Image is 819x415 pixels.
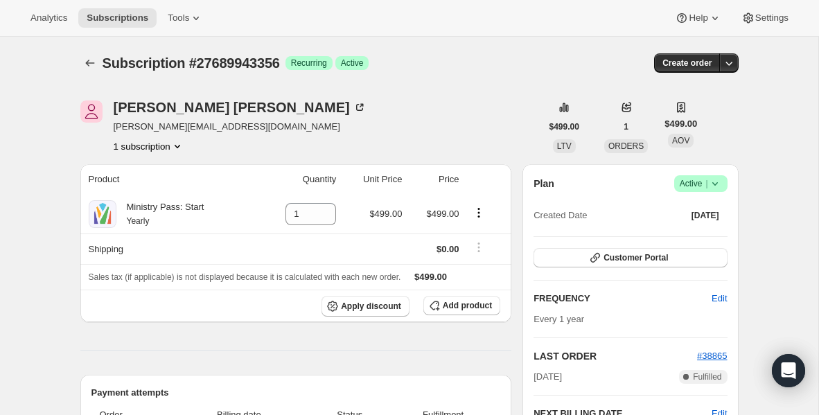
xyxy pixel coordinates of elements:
[80,53,100,73] button: Subscriptions
[258,164,340,195] th: Quantity
[414,272,447,282] span: $499.00
[78,8,157,28] button: Subscriptions
[406,164,463,195] th: Price
[89,272,401,282] span: Sales tax (if applicable) is not displayed because it is calculated with each new order.
[534,177,554,191] h2: Plan
[103,55,280,71] span: Subscription #27689943356
[604,252,668,263] span: Customer Portal
[680,177,722,191] span: Active
[549,121,579,132] span: $499.00
[427,209,459,219] span: $499.00
[80,100,103,123] span: Jerry Fulton
[689,12,707,24] span: Help
[654,53,720,73] button: Create order
[341,301,401,312] span: Apply discount
[91,386,501,400] h2: Payment attempts
[89,200,116,228] img: product img
[534,349,697,363] h2: LAST ORDER
[159,8,211,28] button: Tools
[615,117,637,136] button: 1
[608,141,644,151] span: ORDERS
[423,296,500,315] button: Add product
[755,12,789,24] span: Settings
[662,58,712,69] span: Create order
[443,300,492,311] span: Add product
[80,164,258,195] th: Product
[341,58,364,69] span: Active
[168,12,189,24] span: Tools
[693,371,721,382] span: Fulfilled
[437,244,459,254] span: $0.00
[692,210,719,221] span: [DATE]
[541,117,588,136] button: $499.00
[30,12,67,24] span: Analytics
[664,117,697,131] span: $499.00
[291,58,327,69] span: Recurring
[127,216,150,226] small: Yearly
[703,288,735,310] button: Edit
[534,292,712,306] h2: FREQUENCY
[557,141,572,151] span: LTV
[534,370,562,384] span: [DATE]
[116,200,204,228] div: Ministry Pass: Start
[114,100,367,114] div: [PERSON_NAME] [PERSON_NAME]
[322,296,409,317] button: Apply discount
[712,292,727,306] span: Edit
[705,178,707,189] span: |
[733,8,797,28] button: Settings
[624,121,628,132] span: 1
[468,205,490,220] button: Product actions
[697,349,727,363] button: #38865
[534,314,584,324] span: Every 1 year
[534,209,587,222] span: Created Date
[667,8,730,28] button: Help
[80,233,258,264] th: Shipping
[114,120,367,134] span: [PERSON_NAME][EMAIL_ADDRESS][DOMAIN_NAME]
[468,240,490,255] button: Shipping actions
[672,136,689,145] span: AOV
[340,164,406,195] th: Unit Price
[534,248,727,267] button: Customer Portal
[772,354,805,387] div: Open Intercom Messenger
[22,8,76,28] button: Analytics
[114,139,184,153] button: Product actions
[683,206,728,225] button: [DATE]
[87,12,148,24] span: Subscriptions
[697,351,727,361] a: #38865
[369,209,402,219] span: $499.00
